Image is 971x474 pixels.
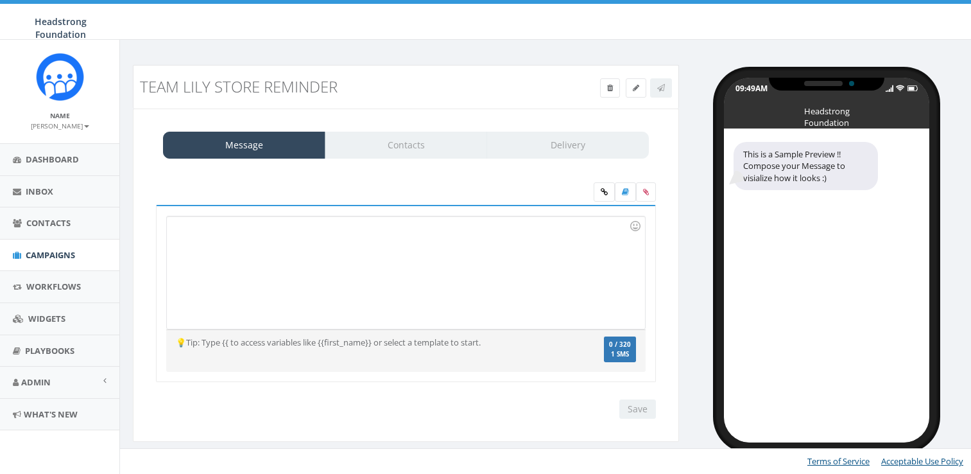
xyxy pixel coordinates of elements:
div: 💡Tip: Type {{ to access variables like {{first_name}} or select a template to start. [166,337,566,349]
span: 1 SMS [609,351,631,358]
span: Edit Campaign [633,82,639,93]
a: Acceptable Use Policy [881,455,963,467]
span: Widgets [28,313,65,324]
div: Headstrong Foundation [795,105,859,112]
span: Admin [21,376,51,388]
div: 09:49AM [735,83,768,94]
a: Terms of Service [807,455,870,467]
span: Dashboard [26,154,79,165]
div: Use the TAB key to insert emoji faster [628,218,643,234]
span: Delete Campaign [607,82,613,93]
img: Rally_platform_Icon_1.png [36,53,84,101]
small: [PERSON_NAME] [31,121,89,130]
span: Contacts [26,217,71,229]
span: Playbooks [25,345,74,356]
span: What's New [24,408,78,420]
span: Attach your media [636,182,656,202]
label: Insert Template Text [615,182,636,202]
span: Headstrong Foundation [35,15,87,40]
div: This is a Sample Preview !! Compose your Message to visialize how it looks :) [734,142,878,191]
span: 0 / 320 [609,340,631,349]
a: Message [163,132,325,159]
h3: Team Lily Store Reminder [140,78,534,95]
span: Campaigns [26,249,75,261]
span: Workflows [26,281,81,292]
a: [PERSON_NAME] [31,119,89,131]
span: Inbox [26,186,53,197]
small: Name [50,111,70,120]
